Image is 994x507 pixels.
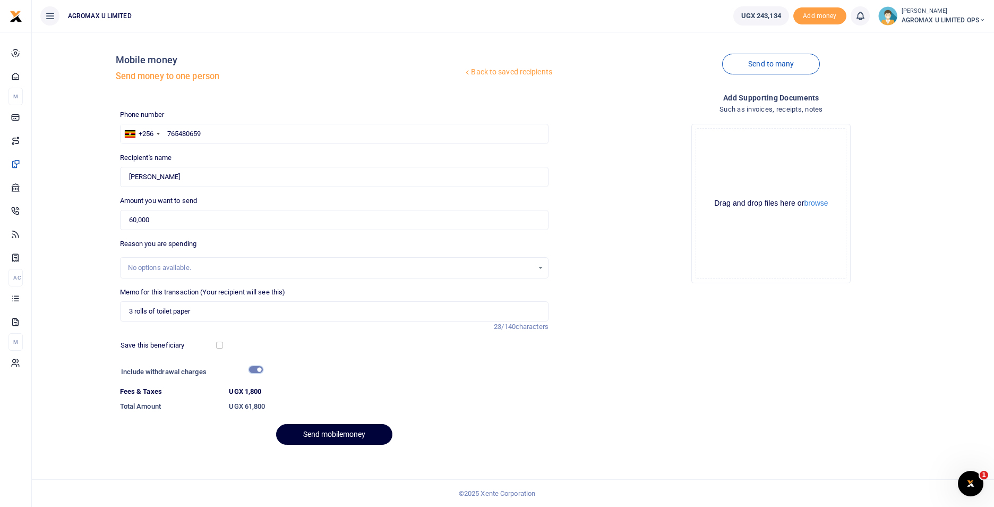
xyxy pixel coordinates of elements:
input: Enter phone number [120,124,549,144]
input: UGX [120,210,549,230]
div: File Uploader [691,124,851,283]
span: Add money [793,7,846,25]
li: Wallet ballance [729,6,793,26]
li: Toup your wallet [793,7,846,25]
small: [PERSON_NAME] [902,7,986,16]
label: Save this beneficiary [121,340,184,351]
label: UGX 1,800 [229,386,261,397]
img: profile-user [878,6,897,26]
label: Phone number [120,109,164,120]
button: Send mobilemoney [276,424,392,445]
h6: Total Amount [120,402,221,411]
a: Send to many [722,54,820,74]
a: logo-small logo-large logo-large [10,12,22,20]
img: logo-small [10,10,22,23]
span: 1 [980,471,988,479]
label: Amount you want to send [120,196,197,206]
dt: Fees & Taxes [116,386,225,397]
a: Back to saved recipients [463,63,553,82]
h6: Include withdrawal charges [121,368,258,376]
div: +256 [139,129,153,139]
li: M [8,333,23,351]
label: Reason you are spending [120,239,196,249]
span: characters [516,323,549,331]
span: 23/140 [494,323,516,331]
li: M [8,88,23,105]
h4: Such as invoices, receipts, notes [557,104,986,115]
h5: Send money to one person [116,71,464,82]
span: AGROMAX U LIMITED OPS [902,15,986,25]
div: No options available. [128,263,533,273]
input: Loading name... [120,167,549,187]
iframe: Intercom live chat [958,471,983,496]
h6: UGX 61,800 [229,402,548,411]
div: Drag and drop files here or [696,198,846,208]
li: Ac [8,269,23,286]
button: browse [804,199,828,207]
span: AGROMAX U LIMITED [64,11,136,21]
label: Memo for this transaction (Your recipient will see this) [120,287,286,298]
a: Add money [793,11,846,19]
label: Recipient's name [120,153,172,163]
a: profile-user [PERSON_NAME] AGROMAX U LIMITED OPS [878,6,986,26]
div: Uganda: +256 [121,124,163,143]
h4: Mobile money [116,54,464,66]
h4: Add supporting Documents [557,92,986,104]
a: UGX 243,134 [733,6,789,26]
input: Enter extra information [120,301,549,322]
span: UGX 243,134 [741,11,781,21]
